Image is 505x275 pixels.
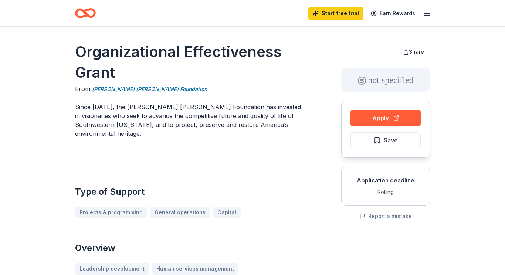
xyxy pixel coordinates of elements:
[350,110,421,126] button: Apply
[350,132,421,148] button: Save
[75,41,306,83] h1: Organizational Effectiveness Grant
[75,103,306,138] p: Since [DATE], the [PERSON_NAME] [PERSON_NAME] Foundation has invested in visionaries who seek to ...
[359,212,412,221] button: Report a mistake
[384,135,398,145] span: Save
[348,188,424,197] div: Rolling
[348,176,424,185] div: Application deadline
[75,84,306,94] div: From
[75,186,306,198] h2: Type of Support
[397,44,430,59] button: Share
[75,242,306,254] h2: Overview
[75,4,96,22] a: Home
[409,48,424,55] span: Share
[92,85,207,94] a: [PERSON_NAME] [PERSON_NAME] Foundation
[341,68,430,92] div: not specified
[366,7,420,20] a: Earn Rewards
[308,7,363,20] a: Start free trial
